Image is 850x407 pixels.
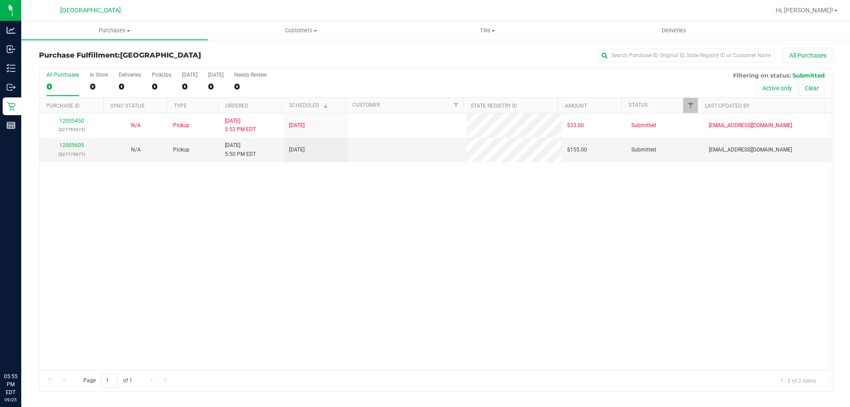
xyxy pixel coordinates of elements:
div: 0 [46,81,79,92]
h3: Purchase Fulfillment: [39,51,303,59]
span: [DATE] 5:50 PM EDT [225,141,256,158]
span: Purchases [21,27,208,35]
div: 0 [152,81,171,92]
inline-svg: Analytics [7,26,15,35]
a: Type [174,103,187,109]
span: Not Applicable [131,122,141,128]
span: $155.00 [567,146,587,154]
button: Clear [799,81,825,96]
a: Tills [394,21,580,40]
a: Amount [565,103,587,109]
span: [DATE] [289,146,305,154]
span: [GEOGRAPHIC_DATA] [120,51,201,59]
input: Search Purchase ID, Original ID, State Registry ID or Customer Name... [598,49,775,62]
div: All Purchases [46,72,79,78]
span: [EMAIL_ADDRESS][DOMAIN_NAME] [709,121,792,130]
div: [DATE] [208,72,224,78]
a: Purchase ID [46,103,80,109]
span: $33.00 [567,121,584,130]
span: Submitted [631,146,656,154]
div: In Store [90,72,108,78]
a: Filter [683,98,698,113]
a: Last Updated By [705,103,750,109]
a: Deliveries [581,21,767,40]
a: State Registry ID [471,103,517,109]
button: All Purchases [784,48,832,63]
span: Hi, [PERSON_NAME]! [776,7,833,14]
div: 0 [208,81,224,92]
button: N/A [131,121,141,130]
span: Deliveries [650,27,698,35]
p: (327775977) [45,150,98,159]
a: Sync Status [110,103,144,109]
inline-svg: Reports [7,121,15,130]
div: Deliveries [119,72,141,78]
div: [DATE] [182,72,197,78]
span: Submitted [792,72,825,79]
span: [EMAIL_ADDRESS][DOMAIN_NAME] [709,146,792,154]
a: 12005450 [59,118,84,124]
a: Purchases [21,21,208,40]
a: Filter [448,98,463,113]
span: [DATE] [289,121,305,130]
span: Tills [394,27,580,35]
a: Ordered [225,103,248,109]
div: 0 [119,81,141,92]
iframe: Resource center [9,336,35,363]
span: Pickup [173,121,189,130]
inline-svg: Inbound [7,45,15,54]
p: 09/25 [4,396,17,403]
span: Not Applicable [131,147,141,153]
button: N/A [131,146,141,154]
inline-svg: Inventory [7,64,15,73]
span: [DATE] 5:52 PM EDT [225,117,256,134]
div: 0 [182,81,197,92]
div: 0 [90,81,108,92]
div: 0 [234,81,267,92]
inline-svg: Outbound [7,83,15,92]
a: Status [629,102,648,108]
span: Submitted [631,121,656,130]
div: Needs Review [234,72,267,78]
inline-svg: Retail [7,102,15,111]
p: 05:55 PM EDT [4,372,17,396]
span: Page of 1 [76,374,139,388]
span: [GEOGRAPHIC_DATA] [60,7,121,14]
a: 12005605 [59,142,84,148]
button: Active only [757,81,798,96]
span: Filtering on status: [733,72,791,79]
input: 1 [101,374,117,388]
span: 1 - 2 of 2 items [773,374,823,387]
a: Customer [352,102,380,108]
p: (327769373) [45,125,98,134]
div: PickUps [152,72,171,78]
span: Customers [208,27,394,35]
a: Scheduled [289,102,329,109]
a: Customers [208,21,394,40]
span: Pickup [173,146,189,154]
